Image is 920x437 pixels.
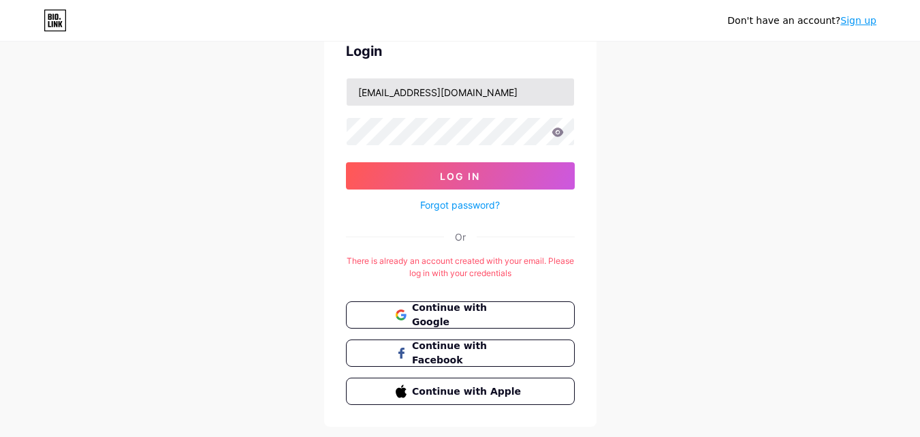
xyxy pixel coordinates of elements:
button: Continue with Facebook [346,340,575,367]
span: Log In [440,170,480,182]
a: Sign up [840,15,876,26]
div: Login [346,41,575,61]
span: Continue with Google [412,301,524,329]
span: Continue with Facebook [412,339,524,367]
div: There is already an account created with your email. Please log in with your credentials [346,255,575,280]
a: Forgot password? [420,198,500,212]
button: Continue with Apple [346,378,575,405]
div: Or [455,230,466,244]
span: Continue with Apple [412,385,524,399]
button: Log In [346,162,575,190]
div: Don't have an account? [727,14,876,28]
input: Username [347,78,574,106]
button: Continue with Google [346,301,575,329]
